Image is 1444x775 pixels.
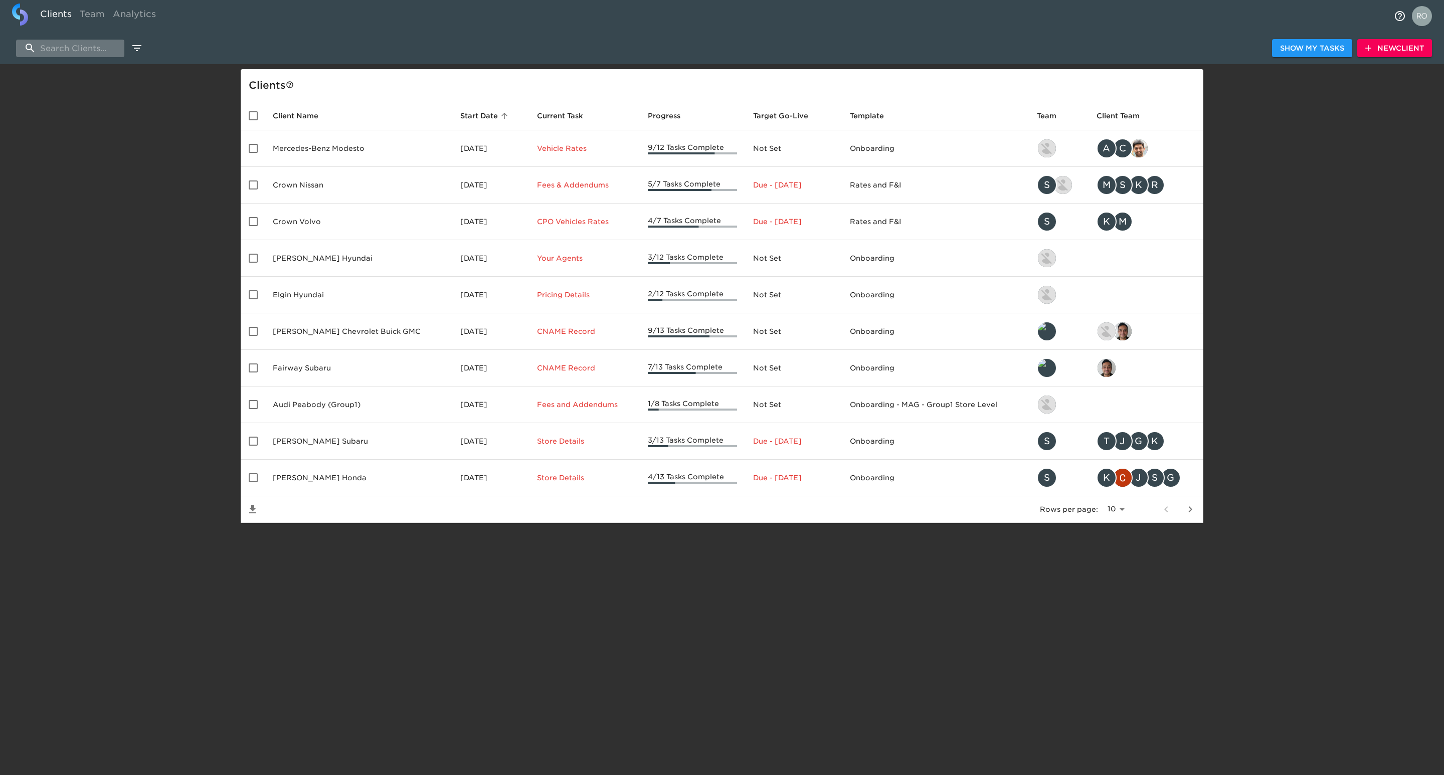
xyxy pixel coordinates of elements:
button: Save List [241,497,265,521]
td: 1/8 Tasks Complete [640,386,746,423]
img: nikko.foster@roadster.com [1098,322,1116,340]
img: Profile [1412,6,1432,26]
div: K [1097,468,1117,488]
div: J [1129,468,1149,488]
button: Show My Tasks [1272,39,1352,58]
td: 9/13 Tasks Complete [640,313,746,350]
div: tj.joyce@schomp.com, james.kurtenbach@schomp.com, george.lawton@schomp.com, kevin.mand@schomp.com [1097,431,1195,451]
div: mcooley@crowncars.com, sparent@crowncars.com, kwilson@crowncars.com, rrobins@crowncars.com [1097,175,1195,195]
td: Not Set [745,350,841,386]
td: Rates and F&I [842,204,1029,240]
span: Show My Tasks [1280,42,1344,55]
td: [DATE] [452,313,528,350]
td: [DATE] [452,423,528,460]
td: Onboarding - MAG - Group1 Store Level [842,386,1029,423]
td: [DATE] [452,277,528,313]
span: Progress [648,110,693,122]
div: M [1097,175,1117,195]
button: notifications [1388,4,1412,28]
p: Rows per page: [1040,504,1098,514]
div: A [1097,138,1117,158]
div: G [1129,431,1149,451]
p: Due - [DATE] [753,436,833,446]
div: leland@roadster.com [1037,358,1080,378]
img: sandeep@simplemnt.com [1130,139,1148,157]
td: [DATE] [452,386,528,423]
img: kevin.lo@roadster.com [1038,286,1056,304]
td: Not Set [745,313,841,350]
td: [DATE] [452,167,528,204]
td: Onboarding [842,240,1029,277]
div: kevin.mand@schomp.com, christopher.mccarthy@roadster.com, james.kurtenbach@schomp.com, scott.grav... [1097,468,1195,488]
div: T [1097,431,1117,451]
p: CNAME Record [537,363,632,373]
td: Onboarding [842,423,1029,460]
button: next page [1178,497,1202,521]
span: Current Task [537,110,596,122]
div: R [1145,175,1165,195]
span: Target Go-Live [753,110,821,122]
td: Fairway Subaru [265,350,452,386]
img: kevin.lo@roadster.com [1038,249,1056,267]
div: savannah@roadster.com [1037,431,1080,451]
td: Not Set [745,240,841,277]
td: Audi Peabody (Group1) [265,386,452,423]
img: austin@roadster.com [1054,176,1072,194]
td: 9/12 Tasks Complete [640,130,746,167]
td: [DATE] [452,460,528,496]
p: Due - [DATE] [753,217,833,227]
table: enhanced table [241,101,1203,523]
p: Due - [DATE] [753,473,833,483]
select: rows per page [1102,502,1128,517]
div: kevin.lo@roadster.com [1037,285,1080,305]
p: Pricing Details [537,290,632,300]
td: Elgin Hyundai [265,277,452,313]
td: 4/13 Tasks Complete [640,460,746,496]
div: C [1113,138,1133,158]
td: Onboarding [842,130,1029,167]
div: sai@simplemnt.com [1097,358,1195,378]
div: Client s [249,77,1199,93]
td: Rates and F&I [842,167,1029,204]
img: christopher.mccarthy@roadster.com [1114,469,1132,487]
div: S [1037,431,1057,451]
td: 2/12 Tasks Complete [640,277,746,313]
span: Client Team [1097,110,1153,122]
p: Fees and Addendums [537,400,632,410]
p: Fees & Addendums [537,180,632,190]
img: nikko.foster@roadster.com [1038,396,1056,414]
td: 7/13 Tasks Complete [640,350,746,386]
td: 3/12 Tasks Complete [640,240,746,277]
div: savannah@roadster.com [1037,468,1080,488]
img: sai@simplemnt.com [1114,322,1132,340]
a: Clients [36,4,76,28]
td: Not Set [745,277,841,313]
td: [PERSON_NAME] Subaru [265,423,452,460]
img: leland@roadster.com [1038,359,1056,377]
div: M [1113,212,1133,232]
td: [DATE] [452,240,528,277]
td: [PERSON_NAME] Chevrolet Buick GMC [265,313,452,350]
div: nikko.foster@roadster.com [1037,395,1080,415]
td: 3/13 Tasks Complete [640,423,746,460]
td: [PERSON_NAME] Honda [265,460,452,496]
img: logo [12,4,28,26]
p: Your Agents [537,253,632,263]
span: Team [1037,110,1069,122]
p: Vehicle Rates [537,143,632,153]
p: CNAME Record [537,326,632,336]
div: S [1145,468,1165,488]
div: nikko.foster@roadster.com, sai@simplemnt.com [1097,321,1195,341]
td: [PERSON_NAME] Hyundai [265,240,452,277]
img: kevin.lo@roadster.com [1038,139,1056,157]
img: sai@simplemnt.com [1098,359,1116,377]
td: [DATE] [452,204,528,240]
div: kevin.lo@roadster.com [1037,138,1080,158]
td: Onboarding [842,350,1029,386]
div: S [1037,468,1057,488]
div: leland@roadster.com [1037,321,1080,341]
td: 4/7 Tasks Complete [640,204,746,240]
div: J [1113,431,1133,451]
span: This is the next Task in this Hub that should be completed [537,110,583,122]
td: 5/7 Tasks Complete [640,167,746,204]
